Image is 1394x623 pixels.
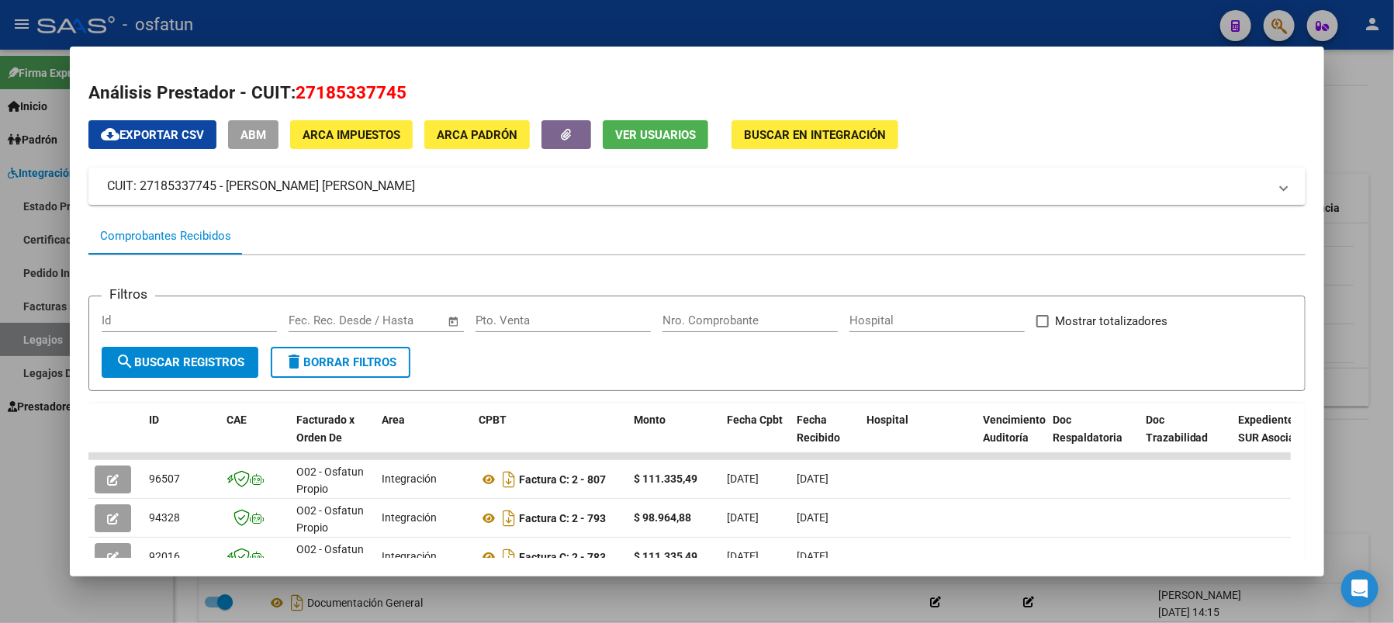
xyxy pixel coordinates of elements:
span: Fecha Recibido [797,414,840,444]
button: Open calendar [444,313,462,331]
span: Expediente SUR Asociado [1239,414,1308,444]
datatable-header-cell: Monto [628,403,721,472]
span: Monto [634,414,666,426]
span: Mostrar totalizadores [1055,312,1167,331]
mat-expansion-panel-header: CUIT: 27185337745 - [PERSON_NAME] [PERSON_NAME] [88,168,1306,205]
span: 27185337745 [296,82,406,102]
span: [DATE] [797,550,828,562]
i: Descargar documento [499,467,519,492]
span: Hospital [866,414,908,426]
span: [DATE] [727,472,759,485]
span: ID [149,414,159,426]
strong: $ 111.335,49 [634,472,697,485]
datatable-header-cell: Hospital [860,403,977,472]
button: ARCA Impuestos [290,120,413,149]
span: Buscar en Integración [744,128,886,142]
span: Integración [382,550,437,562]
span: Borrar Filtros [285,355,396,369]
span: Integración [382,511,437,524]
span: Vencimiento Auditoría [983,414,1046,444]
datatable-header-cell: Fecha Recibido [790,403,860,472]
span: [DATE] [797,472,828,485]
span: 92016 [149,550,180,562]
h3: Filtros [102,284,155,304]
span: O02 - Osfatun Propio [296,504,364,535]
datatable-header-cell: Area [375,403,472,472]
span: 94328 [149,511,180,524]
button: Exportar CSV [88,120,216,149]
span: Doc Respaldatoria [1053,414,1122,444]
strong: Factura C: 2 - 783 [519,551,606,563]
mat-icon: delete [285,352,303,371]
span: O02 - Osfatun Propio [296,543,364,573]
mat-icon: search [116,352,134,371]
button: Buscar Registros [102,347,258,378]
button: Borrar Filtros [271,347,410,378]
datatable-header-cell: ID [143,403,220,472]
div: Open Intercom Messenger [1341,570,1378,607]
span: Facturado x Orden De [296,414,355,444]
datatable-header-cell: CAE [220,403,290,472]
input: Fecha inicio [289,313,351,327]
span: [DATE] [727,550,759,562]
datatable-header-cell: Doc Trazabilidad [1140,403,1233,472]
span: Area [382,414,405,426]
span: Buscar Registros [116,355,244,369]
strong: Factura C: 2 - 807 [519,473,606,486]
button: ABM [228,120,278,149]
span: CPBT [479,414,507,426]
mat-panel-title: CUIT: 27185337745 - [PERSON_NAME] [PERSON_NAME] [107,177,1268,196]
datatable-header-cell: Fecha Cpbt [721,403,790,472]
span: Exportar CSV [101,128,204,142]
datatable-header-cell: Facturado x Orden De [290,403,375,472]
datatable-header-cell: Vencimiento Auditoría [977,403,1046,472]
strong: Factura C: 2 - 793 [519,512,606,524]
span: O02 - Osfatun Propio [296,466,364,496]
span: CAE [227,414,247,426]
span: [DATE] [727,511,759,524]
span: ARCA Padrón [437,128,517,142]
datatable-header-cell: CPBT [472,403,628,472]
i: Descargar documento [499,506,519,531]
datatable-header-cell: Doc Respaldatoria [1046,403,1140,472]
span: ABM [240,128,266,142]
span: Doc Trazabilidad [1146,414,1209,444]
h2: Análisis Prestador - CUIT: [88,80,1306,106]
i: Descargar documento [499,545,519,569]
span: ARCA Impuestos [303,128,400,142]
span: 96507 [149,472,180,485]
span: [DATE] [797,511,828,524]
button: Ver Usuarios [603,120,708,149]
button: Buscar en Integración [732,120,898,149]
button: ARCA Padrón [424,120,530,149]
span: Ver Usuarios [615,128,696,142]
input: Fecha fin [365,313,441,327]
div: Comprobantes Recibidos [100,227,231,245]
strong: $ 98.964,88 [634,511,691,524]
strong: $ 111.335,49 [634,550,697,562]
span: Integración [382,472,437,485]
datatable-header-cell: Expediente SUR Asociado [1233,403,1318,472]
span: Fecha Cpbt [727,414,783,426]
mat-icon: cloud_download [101,125,119,144]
